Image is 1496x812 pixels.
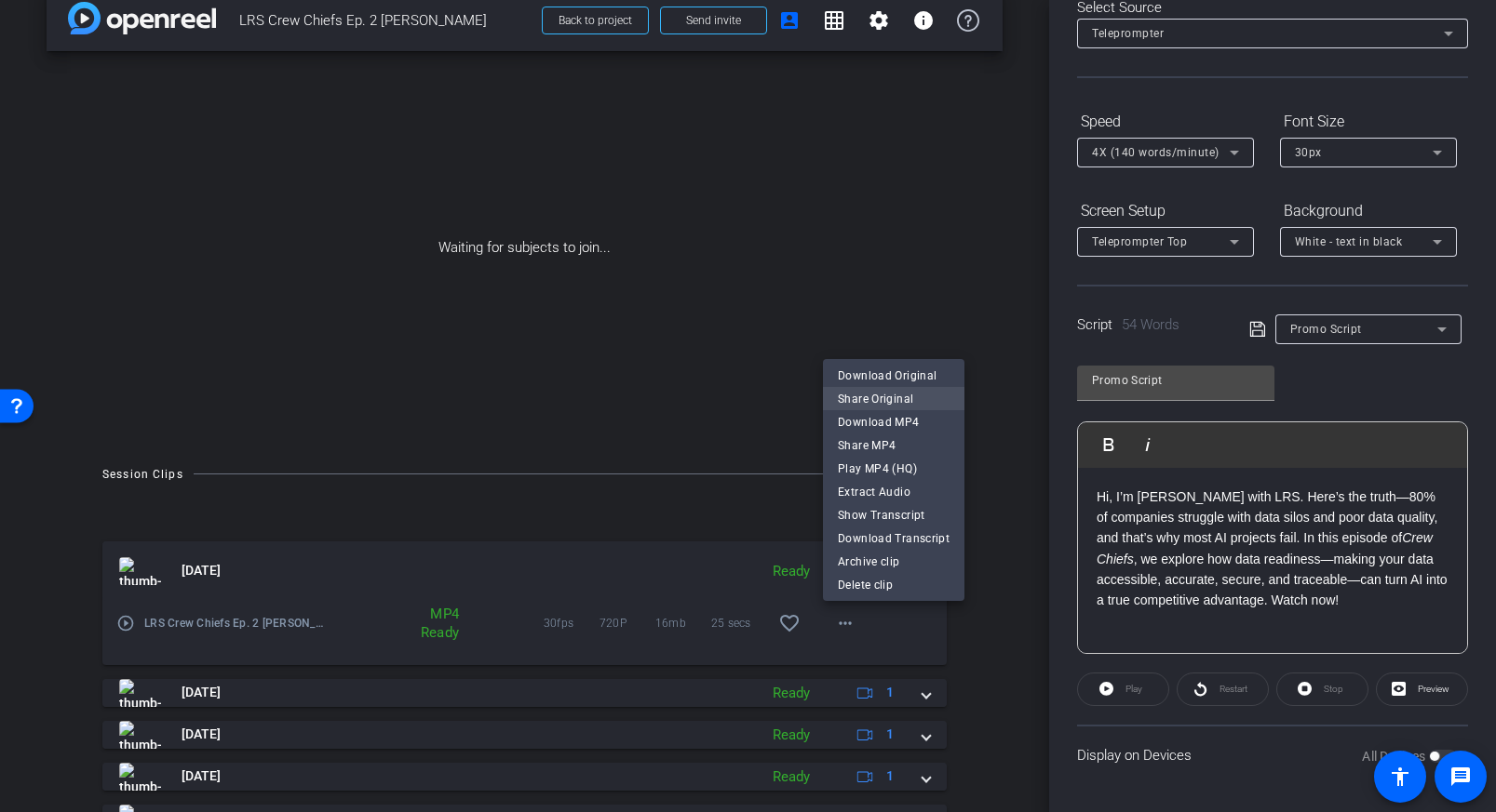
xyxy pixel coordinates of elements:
[838,504,950,526] span: Show Transcript
[838,411,950,433] span: Download MP4
[838,434,950,457] span: Share MP4
[838,388,950,410] span: Share Original
[838,458,950,480] span: Play MP4 (HQ)
[838,527,950,550] span: Download Transcript
[838,551,950,573] span: Archive clip
[838,481,950,503] span: Extract Audio
[838,574,950,596] span: Delete clip
[838,365,950,387] span: Download Original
